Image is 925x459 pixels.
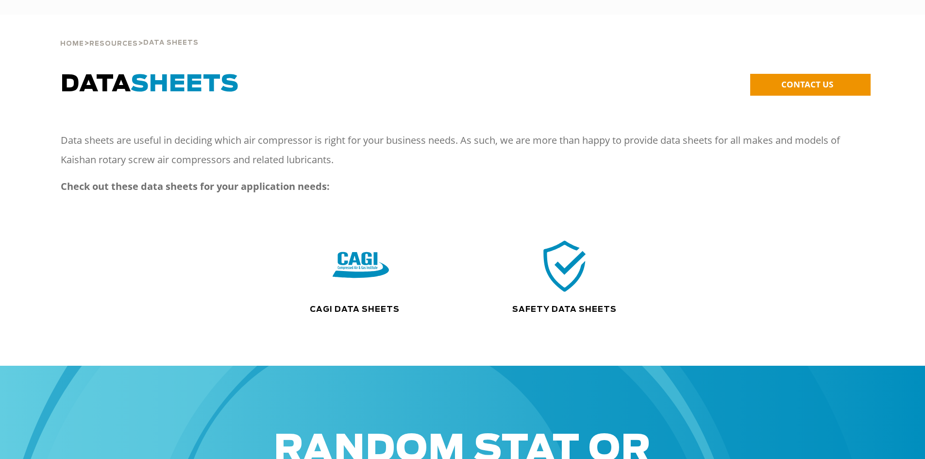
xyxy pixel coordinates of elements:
[61,131,847,170] p: Data sheets are useful in deciding which air compressor is right for your business needs. As such...
[60,15,199,51] div: > >
[143,40,199,46] span: Data Sheets
[61,73,239,96] span: DATA
[89,39,138,48] a: Resources
[750,74,871,96] a: CONTACT US
[60,41,84,47] span: Home
[310,306,400,313] a: CAGI Data Sheets
[89,41,138,47] span: Resources
[259,238,463,294] div: CAGI
[512,306,617,313] a: Safety Data Sheets
[60,39,84,48] a: Home
[333,238,389,294] img: CAGI
[61,180,330,193] strong: Check out these data sheets for your application needs:
[781,79,833,90] span: CONTACT US
[537,238,593,294] img: safety icon
[131,73,239,96] span: SHEETS
[471,238,658,294] div: safety icon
